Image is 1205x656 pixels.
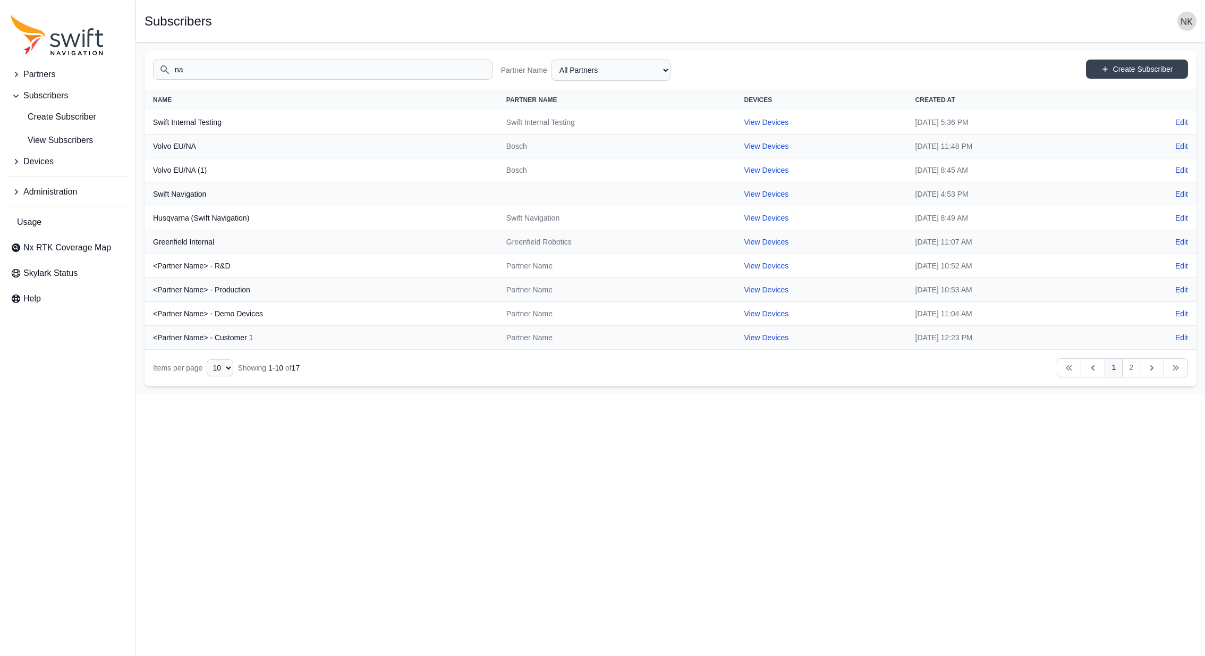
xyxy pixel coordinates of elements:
[145,15,212,28] h1: Subscribers
[1175,332,1188,343] a: Edit
[907,206,1114,230] td: [DATE] 8:49 AM
[145,302,498,326] th: <Partner Name> - Demo Devices
[744,238,789,246] a: View Devices
[153,60,493,80] input: Search
[11,134,93,147] span: View Subscribers
[498,278,736,302] td: Partner Name
[744,214,789,222] a: View Devices
[11,111,96,123] span: Create Subscriber
[744,118,789,127] a: View Devices
[744,333,789,342] a: View Devices
[207,359,233,376] select: Display Limit
[907,230,1114,254] td: [DATE] 11:07 AM
[1175,117,1188,128] a: Edit
[23,89,68,102] span: Subscribers
[6,288,129,309] a: Help
[1175,189,1188,199] a: Edit
[6,151,129,172] button: Devices
[23,241,111,254] span: Nx RTK Coverage Map
[1175,237,1188,247] a: Edit
[744,166,789,174] a: View Devices
[6,106,129,128] a: Create Subscriber
[907,134,1114,158] td: [DATE] 11:48 PM
[1122,358,1140,377] a: 2
[501,65,547,75] label: Partner Name
[23,68,55,81] span: Partners
[145,158,498,182] th: Volvo EU/NA (1)
[23,155,54,168] span: Devices
[744,285,789,294] a: View Devices
[907,158,1114,182] td: [DATE] 8:45 AM
[23,186,77,198] span: Administration
[6,130,129,151] a: View Subscribers
[1086,60,1188,79] a: Create Subscriber
[498,254,736,278] td: Partner Name
[744,309,789,318] a: View Devices
[498,206,736,230] td: Swift Navigation
[1175,284,1188,295] a: Edit
[268,364,283,372] span: 1 - 10
[498,158,736,182] td: Bosch
[498,111,736,134] td: Swift Internal Testing
[1105,358,1123,377] a: 1
[907,89,1114,111] th: Created At
[744,190,789,198] a: View Devices
[907,254,1114,278] td: [DATE] 10:52 AM
[6,263,129,284] a: Skylark Status
[145,230,498,254] th: Greenfield Internal
[1175,260,1188,271] a: Edit
[744,262,789,270] a: View Devices
[237,363,300,373] div: Showing of
[145,134,498,158] th: Volvo EU/NA
[1175,165,1188,175] a: Edit
[145,206,498,230] th: Husqvarna (Swift Navigation)
[145,254,498,278] th: <Partner Name> - R&D
[1175,213,1188,223] a: Edit
[498,230,736,254] td: Greenfield Robotics
[6,237,129,258] a: Nx RTK Coverage Map
[145,89,498,111] th: Name
[6,181,129,203] button: Administration
[907,111,1114,134] td: [DATE] 5:36 PM
[6,212,129,233] a: Usage
[292,364,300,372] span: 17
[145,326,498,350] th: <Partner Name> - Customer 1
[498,302,736,326] td: Partner Name
[23,267,78,280] span: Skylark Status
[551,60,671,81] select: Partner Name
[744,142,789,150] a: View Devices
[907,182,1114,206] td: [DATE] 4:53 PM
[6,64,129,85] button: Partners
[17,216,41,229] span: Usage
[498,134,736,158] td: Bosch
[1177,12,1196,31] img: user photo
[907,326,1114,350] td: [DATE] 12:23 PM
[145,278,498,302] th: <Partner Name> - Production
[145,111,498,134] th: Swift Internal Testing
[145,350,1196,386] nav: Table navigation
[1175,141,1188,152] a: Edit
[498,89,736,111] th: Partner Name
[498,326,736,350] td: Partner Name
[907,302,1114,326] td: [DATE] 11:04 AM
[736,89,907,111] th: Devices
[907,278,1114,302] td: [DATE] 10:53 AM
[153,364,202,372] span: Items per page
[6,85,129,106] button: Subscribers
[23,292,41,305] span: Help
[1175,308,1188,319] a: Edit
[145,182,498,206] th: Swift Navigation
